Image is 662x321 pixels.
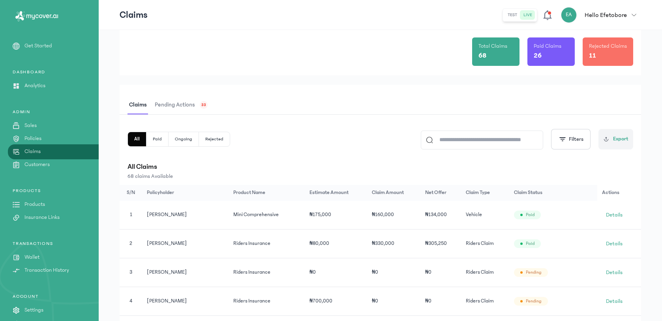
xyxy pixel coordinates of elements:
span: Details [606,240,623,248]
a: Details [602,209,626,221]
td: Riders Insurance [229,229,305,258]
th: Estimate Amount [305,185,367,201]
span: 33 [201,102,206,108]
td: ₦0 [420,258,461,287]
p: Policies [24,134,41,143]
span: Claims [128,96,148,114]
td: ₦80,000 [305,229,367,258]
span: 1 [130,212,132,217]
td: ₦160,000 [367,201,420,230]
span: [PERSON_NAME] [147,241,187,246]
p: Settings [24,306,43,314]
button: Rejected [199,132,230,146]
a: Details [602,266,626,279]
span: [PERSON_NAME] [147,298,187,304]
th: Claim Status [509,185,598,201]
td: ₦0 [367,258,420,287]
span: 4 [129,298,132,304]
p: 68 [478,50,486,61]
span: Riders Claim [466,298,494,304]
th: Net Offer [420,185,461,201]
span: Export [613,135,628,143]
button: Filters [551,129,591,149]
td: ₦305,250 [420,229,461,258]
button: Paid [146,132,169,146]
span: Riders Claim [466,269,494,275]
div: EA [561,7,577,23]
td: ₦0 [305,258,367,287]
button: live [520,10,535,20]
p: Claims [24,147,41,156]
span: Details [606,211,623,219]
p: Rejected Claims [589,42,627,50]
td: ₦175,000 [305,201,367,230]
td: ₦0 [367,287,420,315]
span: Pending actions [153,96,197,114]
td: ₦0 [420,287,461,315]
th: Claim Type [461,185,509,201]
p: Insurance Links [24,213,60,222]
td: ₦700,000 [305,287,367,315]
span: Riders Claim [466,241,494,246]
a: Details [602,295,626,308]
button: test [504,10,520,20]
span: Details [606,297,623,305]
span: Paid [526,212,534,218]
span: Pending [526,298,542,304]
button: Ongoing [169,132,199,146]
th: Actions [597,185,641,201]
p: Claims [120,9,148,21]
span: 2 [129,241,132,246]
p: 68 claims Available [128,172,633,180]
p: Customers [24,160,50,169]
th: Policyholder [142,185,229,201]
p: Get Started [24,42,52,50]
button: Claims [128,96,153,114]
button: All [128,132,146,146]
button: EAHello Efetobore [561,7,641,23]
a: Details [602,237,626,250]
span: [PERSON_NAME] [147,212,187,217]
td: Mini Comprehensive [229,201,305,230]
span: 3 [129,269,132,275]
p: Hello Efetobore [585,10,627,20]
p: Sales [24,121,37,130]
p: 26 [534,50,542,61]
p: Total Claims [478,42,507,50]
th: Claim Amount [367,185,420,201]
button: Pending actions33 [153,96,212,114]
td: Riders Insurance [229,258,305,287]
p: Transaction History [24,266,69,274]
span: Paid [526,241,534,247]
span: Vehicle [466,212,482,217]
button: Export [598,129,633,149]
span: Pending [526,269,542,276]
span: Details [606,269,623,276]
span: [PERSON_NAME] [147,269,187,275]
p: Products [24,200,45,209]
td: ₦330,000 [367,229,420,258]
th: Product Name [229,185,305,201]
th: S/N [120,185,142,201]
p: Wallet [24,253,39,261]
p: All Claims [128,161,633,172]
p: Analytics [24,82,45,90]
td: Riders Insurance [229,287,305,315]
td: ₦134,000 [420,201,461,230]
p: Paid Claims [534,42,561,50]
p: 11 [589,50,596,61]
